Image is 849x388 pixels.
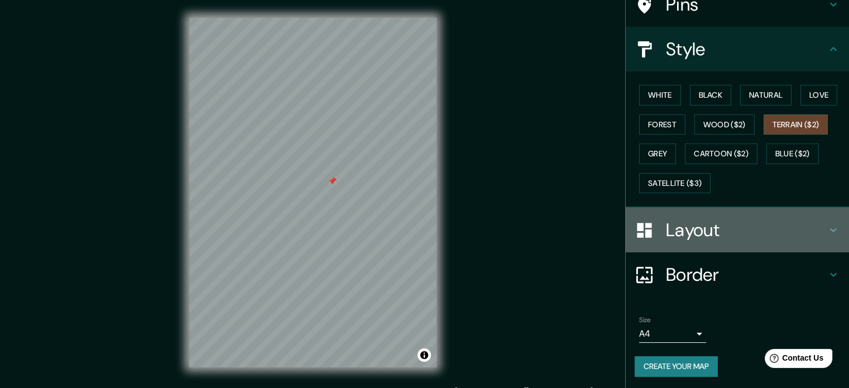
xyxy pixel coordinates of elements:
[639,143,676,164] button: Grey
[639,85,681,106] button: White
[418,348,431,362] button: Toggle attribution
[639,315,651,325] label: Size
[740,85,792,106] button: Natural
[685,143,757,164] button: Cartoon ($2)
[764,114,828,135] button: Terrain ($2)
[666,38,827,60] h4: Style
[626,27,849,71] div: Style
[666,219,827,241] h4: Layout
[639,114,685,135] button: Forest
[666,264,827,286] h4: Border
[189,18,437,367] canvas: Map
[800,85,837,106] button: Love
[750,344,837,376] iframe: Help widget launcher
[694,114,755,135] button: Wood ($2)
[626,252,849,297] div: Border
[635,356,718,377] button: Create your map
[766,143,819,164] button: Blue ($2)
[690,85,732,106] button: Black
[639,173,711,194] button: Satellite ($3)
[639,325,706,343] div: A4
[626,208,849,252] div: Layout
